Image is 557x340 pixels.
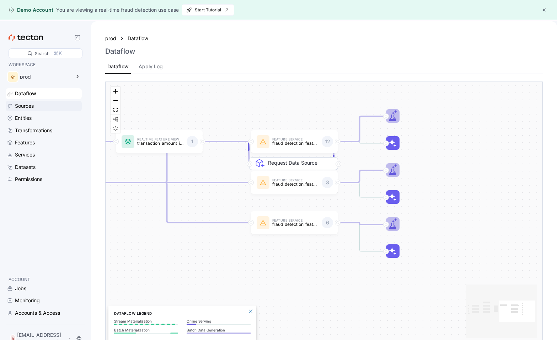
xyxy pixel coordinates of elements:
[15,127,52,134] div: Transformations
[128,34,152,42] a: Dataflow
[251,211,338,234] a: Feature Servicefraud_detection_feature_service6
[6,283,82,294] a: Jobs
[6,101,82,111] a: Sources
[139,63,163,70] div: Apply Log
[85,142,249,182] g: Edge from STORE to featureService:fraud_detection_feature_service:v2
[105,47,135,55] h3: Dataflow
[6,295,82,306] a: Monitoring
[6,162,82,172] a: Datasets
[107,63,129,70] div: Dataflow
[248,142,249,164] g: Edge from REQ_featureService:fraud_detection_feature_service:v2 to featureService:fraud_detection...
[6,137,82,148] a: Features
[15,175,42,183] div: Permissions
[15,139,35,147] div: Features
[20,74,70,79] div: prod
[6,125,82,136] a: Transformations
[246,307,255,315] button: Close Legend Panel
[187,319,251,323] p: Online Serving
[6,308,82,318] a: Accounts & Access
[111,87,120,133] div: React Flow controls
[15,297,40,304] div: Monitoring
[137,141,184,145] p: transaction_amount_is_higher_than_average
[6,88,82,99] a: Dataflow
[9,61,79,68] p: WORKSPACE
[35,50,49,57] div: Search
[105,34,116,42] a: prod
[182,4,234,16] button: Start Tutorial
[15,114,32,122] div: Entities
[15,309,60,317] div: Accounts & Access
[54,49,62,57] div: ⌘K
[251,171,338,194] a: Feature Servicefraud_detection_feature_service_streaming3
[6,174,82,185] a: Permissions
[15,151,35,159] div: Services
[335,116,384,142] g: Edge from featureService:fraud_detection_feature_service:v2 to Trainer_featureService:fraud_detec...
[56,6,179,14] div: You are viewing a real-time fraud detection use case
[85,182,249,223] g: Edge from STORE to featureService:fraud_detection_feature_service
[335,142,384,143] g: Edge from featureService:fraud_detection_feature_service:v2 to Inference_featureService:fraud_det...
[186,5,230,15] span: Start Tutorial
[272,219,319,222] p: Feature Service
[15,285,26,292] div: Jobs
[137,138,184,141] p: Realtime Feature View
[272,222,319,227] p: fraud_detection_feature_service
[6,113,82,123] a: Entities
[116,130,203,153] a: Realtime Feature Viewtransaction_amount_is_higher_than_average1
[9,276,79,283] p: ACCOUNT
[187,328,251,332] p: Batch Data Generation
[251,130,338,153] a: Feature Servicefraud_detection_feature_service:v212
[335,223,384,251] g: Edge from featureService:fraud_detection_feature_service to Inference_featureService:fraud_detect...
[15,102,34,110] div: Sources
[187,136,198,147] div: 1
[322,217,333,228] div: 6
[111,87,120,96] button: zoom in
[260,134,349,147] div: Request Data Source
[15,90,36,97] div: Dataflow
[114,310,251,316] h6: Dataflow Legend
[15,163,36,171] div: Datasets
[111,105,120,115] button: fit view
[111,96,120,105] button: zoom out
[335,223,384,224] g: Edge from featureService:fraud_detection_feature_service to Trainer_featureService:fraud_detectio...
[9,6,53,14] div: Demo Account
[6,149,82,160] a: Services
[268,159,332,214] div: Request Data Source
[114,328,178,332] p: Batch Materialization
[114,319,178,323] p: Stream Materialization
[9,48,82,58] div: Search⌘K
